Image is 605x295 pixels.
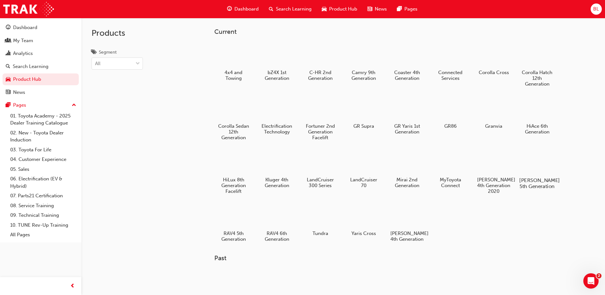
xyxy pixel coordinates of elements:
h5: [PERSON_NAME] 5th Generation [520,177,555,189]
span: pages-icon [397,5,402,13]
button: Pages [3,99,79,111]
a: [PERSON_NAME] 5th Generation [518,148,556,191]
a: Analytics [3,48,79,59]
h5: Fortuner 2nd Generation Facelift [304,123,337,140]
a: Product Hub [3,73,79,85]
h5: Corolla Sedan 12th Generation [217,123,250,140]
h5: Corolla Hatch 12th Generation [520,70,554,87]
span: car-icon [322,5,327,13]
div: News [13,89,25,96]
h2: Products [92,28,143,38]
span: guage-icon [6,25,11,31]
a: MyToyota Connect [431,148,469,191]
a: car-iconProduct Hub [317,3,362,16]
a: 04. Customer Experience [8,155,79,164]
span: prev-icon [70,282,75,290]
a: LandCruiser 300 Series [301,148,339,191]
a: Corolla Hatch 12th Generation [518,41,556,89]
h5: Coaster 4th Generation [390,70,424,81]
a: 09. Technical Training [8,210,79,220]
h5: bZ4X 1st Generation [260,70,294,81]
span: BL [593,5,599,13]
span: search-icon [6,64,10,70]
h5: MyToyota Connect [434,177,467,188]
h5: Kluger 4th Generation [260,177,294,188]
a: Search Learning [3,61,79,72]
span: down-icon [136,60,140,68]
a: Corolla Cross [475,41,513,78]
a: 02. New - Toyota Dealer Induction [8,128,79,145]
h5: Yaris Cross [347,231,380,236]
a: bZ4X 1st Generation [258,41,296,83]
a: Dashboard [3,22,79,34]
h5: Granvia [477,123,511,129]
a: [PERSON_NAME] 4th Generation [388,201,426,244]
a: News [3,87,79,98]
h5: GR Supra [347,123,380,129]
h5: RAV4 5th Generation [217,231,250,242]
span: search-icon [269,5,273,13]
a: RAV4 6th Generation [258,201,296,244]
div: My Team [13,37,33,44]
h5: Mirai 2nd Generation [390,177,424,188]
button: BL [591,4,602,15]
div: Search Learning [13,63,48,70]
a: 05. Sales [8,164,79,174]
a: RAV4 5th Generation [214,201,253,244]
span: chart-icon [6,51,11,57]
a: 01. Toyota Academy - 2025 Dealer Training Catalogue [8,111,79,128]
h5: HiLux 8th Generation Facelift [217,177,250,194]
a: 10. TUNE Rev-Up Training [8,220,79,230]
h3: Current [214,28,577,35]
span: 2 [596,273,601,278]
a: pages-iconPages [392,3,423,16]
span: pages-icon [6,102,11,108]
div: Segment [99,49,117,56]
h5: LandCruiser 300 Series [304,177,337,188]
a: Yaris Cross [344,201,383,238]
h5: C-HR 2nd Generation [304,70,337,81]
a: Mirai 2nd Generation [388,148,426,191]
a: HiLux 8th Generation Facelift [214,148,253,196]
a: news-iconNews [362,3,392,16]
a: 07. Parts21 Certification [8,191,79,201]
h5: Camry 9th Generation [347,70,380,81]
a: search-iconSearch Learning [264,3,317,16]
h5: Connected Services [434,70,467,81]
a: Kluger 4th Generation [258,148,296,191]
a: LandCruiser 70 [344,148,383,191]
a: Camry 9th Generation [344,41,383,83]
h5: [PERSON_NAME] 4th Generation 2020 [477,177,511,194]
div: All [95,60,100,67]
iframe: Intercom live chat [583,273,599,289]
a: Tundra [301,201,339,238]
a: My Team [3,35,79,47]
span: Product Hub [329,5,357,13]
h5: Tundra [304,231,337,236]
h5: LandCruiser 70 [347,177,380,188]
span: up-icon [72,101,76,110]
a: GR86 [431,94,469,131]
h5: RAV4 6th Generation [260,231,294,242]
a: GR Supra [344,94,383,131]
a: Corolla Sedan 12th Generation [214,94,253,143]
a: [PERSON_NAME] 4th Generation 2020 [475,148,513,196]
a: GR Yaris 1st Generation [388,94,426,137]
h5: GR Yaris 1st Generation [390,123,424,135]
h5: [PERSON_NAME] 4th Generation [390,231,424,242]
span: guage-icon [227,5,232,13]
span: tags-icon [92,50,96,56]
span: Dashboard [234,5,259,13]
a: 06. Electrification (EV & Hybrid) [8,174,79,191]
a: C-HR 2nd Generation [301,41,339,83]
h5: Corolla Cross [477,70,511,75]
h5: GR86 [434,123,467,129]
h5: 4x4 and Towing [217,70,250,81]
a: HiAce 6th Generation [518,94,556,137]
span: news-icon [367,5,372,13]
h5: Electrification Technology [260,123,294,135]
img: Trak [3,2,54,16]
button: DashboardMy TeamAnalyticsSearch LearningProduct HubNews [3,20,79,99]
